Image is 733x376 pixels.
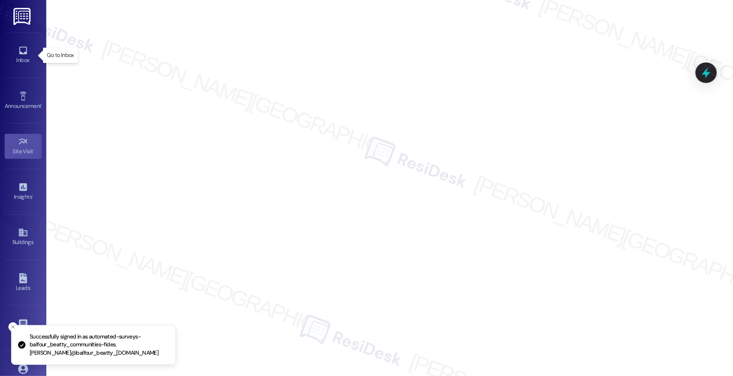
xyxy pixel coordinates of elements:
a: Inbox [5,43,42,68]
a: Site Visit • [5,134,42,159]
span: • [33,147,35,153]
span: • [41,101,43,108]
a: Buildings [5,225,42,250]
a: Insights • [5,179,42,204]
a: Leads [5,270,42,295]
p: Go to Inbox [47,51,74,59]
p: Successfully signed in as automated-surveys-balfour_beatty_communities-fides.[PERSON_NAME]@balfou... [30,333,168,357]
img: ResiDesk Logo [13,8,32,25]
a: Templates • [5,316,42,341]
button: Close toast [8,322,18,332]
span: • [32,192,33,199]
